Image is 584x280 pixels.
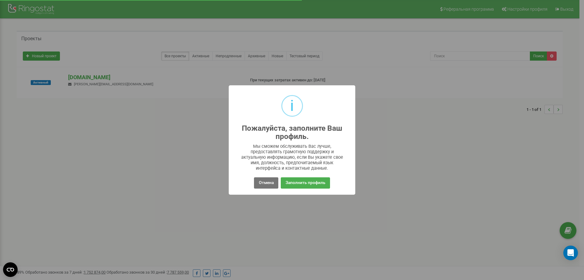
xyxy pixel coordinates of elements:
[281,177,330,189] button: Заполнить профиль
[3,262,18,277] button: Open CMP widget
[563,246,578,260] div: Open Intercom Messenger
[290,96,294,116] div: i
[241,124,343,141] h2: Пожалуйста, заполните Ваш профиль.
[241,144,343,171] div: Мы сможем обслуживать Вас лучше, предоставлять грамотную поддержку и актуальную информацию, если ...
[254,177,278,189] button: Отмена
